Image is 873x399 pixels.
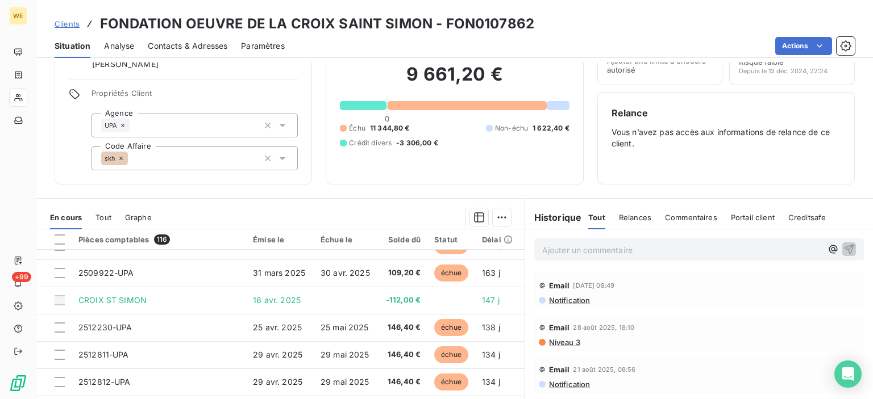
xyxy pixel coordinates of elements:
span: Creditsafe [788,213,826,222]
span: 2512812-UPA [78,377,131,387]
span: Clients [55,19,80,28]
span: +99 [12,272,31,282]
h6: Relance [612,106,841,120]
div: Solde dû [385,235,421,244]
span: 29 mai 2025 [321,350,369,359]
span: Email [549,365,570,374]
span: Tout [588,213,605,222]
span: Contacts & Adresses [148,40,227,52]
span: Commentaires [665,213,717,222]
span: -112,00 € [385,295,421,306]
span: 146,40 € [385,322,421,333]
span: 1 622,40 € [533,123,569,133]
div: Vous n’avez pas accès aux informations de relance de ce client. [612,106,841,170]
input: Ajouter une valeur [128,153,137,163]
span: Notification [548,380,591,389]
span: échue [434,346,468,363]
span: 134 j [482,350,500,359]
span: échue [434,319,468,336]
div: Délai [482,235,513,244]
span: 29 avr. 2025 [253,377,302,387]
span: échue [434,373,468,390]
div: Statut [434,235,468,244]
span: Email [549,281,570,290]
span: Email [549,323,570,332]
span: Tout [95,213,111,222]
span: Niveau 3 [548,338,580,347]
span: 134 j [482,377,500,387]
span: 147 j [482,295,500,305]
span: Paramètres [241,40,285,52]
span: 2512230-UPA [78,322,132,332]
span: 163 j [482,268,500,278]
span: 16 avr. 2025 [253,295,301,305]
span: 109,20 € [385,267,421,279]
span: En cours [50,213,82,222]
input: Ajouter une valeur [130,120,139,131]
span: Ajouter une limite d’encours autorisé [607,56,713,74]
span: UPA [105,122,117,129]
a: Clients [55,18,80,30]
div: Open Intercom Messenger [834,360,862,388]
span: Notification [548,296,591,305]
span: 0 [385,114,389,123]
span: 146,40 € [385,376,421,388]
div: Pièces comptables [78,234,239,245]
img: Logo LeanPay [9,374,27,392]
span: -3 306,00 € [396,138,438,148]
span: Non-échu [495,123,528,133]
span: Analyse [104,40,134,52]
span: 29 avr. 2025 [253,350,302,359]
span: 29 mai 2025 [321,377,369,387]
span: 31 mars 2025 [253,268,305,278]
h2: 9 661,20 € [340,63,569,97]
span: Graphe [125,213,152,222]
h6: Historique [525,211,582,224]
span: Situation [55,40,90,52]
span: 116 [154,234,170,245]
span: 25 mai 2025 [321,322,369,332]
span: Propriétés Client [92,89,298,104]
span: CROIX ST SIMON [78,295,147,305]
div: Émise le [253,235,307,244]
h3: FONDATION OEUVRE DE LA CROIX SAINT SIMON - FON0107862 [100,14,534,34]
span: Portail client [731,213,775,222]
span: 138 j [482,322,500,332]
span: Échu [349,123,365,133]
span: 2512811-UPA [78,350,129,359]
span: 30 avr. 2025 [321,268,370,278]
span: 28 août 2025, 18:10 [573,324,634,331]
span: Relances [619,213,651,222]
span: Crédit divers [349,138,392,148]
span: 21 août 2025, 08:56 [573,366,635,373]
span: 11 344,80 € [370,123,410,133]
span: 25 avr. 2025 [253,322,302,332]
span: Depuis le 13 déc. 2024, 22:24 [739,68,828,74]
div: Échue le [321,235,372,244]
span: skh [105,155,115,162]
button: Actions [775,37,832,55]
span: 146,40 € [385,349,421,360]
span: [PERSON_NAME] [92,58,159,70]
div: WE [9,7,27,25]
span: 2509922-UPA [78,268,134,278]
span: échue [434,264,468,282]
span: [DATE] 08:49 [573,282,614,289]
